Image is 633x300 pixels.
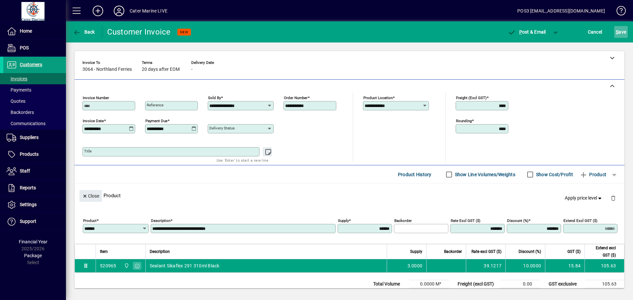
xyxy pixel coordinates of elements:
[454,288,500,296] td: Rounding
[83,95,109,100] mat-label: Invoice number
[585,288,624,296] td: 15.84
[20,185,36,190] span: Reports
[100,262,116,269] div: 520965
[504,26,549,38] button: Post & Email
[409,280,449,288] td: 0.0000 M³
[3,213,66,230] a: Support
[505,259,545,272] td: 10.0000
[370,280,409,288] td: Total Volume
[471,248,501,255] span: Rate excl GST ($)
[394,218,412,223] mat-label: Backorder
[576,169,610,180] button: Product
[589,244,616,259] span: Extend excl GST ($)
[3,84,66,95] a: Payments
[20,219,36,224] span: Support
[395,169,434,180] button: Product History
[562,192,606,204] button: Apply price level
[580,169,606,180] span: Product
[209,126,235,130] mat-label: Delivery status
[7,76,27,81] span: Invoices
[3,180,66,196] a: Reports
[24,253,42,258] span: Package
[191,67,193,72] span: -
[82,67,132,72] span: 3064 - Northland Ferries
[456,119,472,123] mat-label: Rounding
[500,288,540,296] td: 0.00
[567,248,581,255] span: GST ($)
[545,259,585,272] td: 15.84
[338,218,349,223] mat-label: Supply
[500,280,540,288] td: 0.00
[7,121,45,126] span: Communications
[87,5,108,17] button: Add
[586,26,604,38] button: Cancel
[605,195,621,201] app-page-header-button: Delete
[3,40,66,56] a: POS
[142,67,180,72] span: 20 days after EOM
[83,119,104,123] mat-label: Invoice date
[470,262,501,269] div: 39.1217
[147,103,164,107] mat-label: Reference
[180,30,188,34] span: NEW
[100,248,108,255] span: Item
[20,45,29,50] span: POS
[150,262,220,269] span: Sealant Sikaflex 291 310ml Black
[107,27,171,37] div: Customer Invoice
[585,280,624,288] td: 105.63
[616,27,626,37] span: ave
[605,190,621,206] button: Delete
[20,151,39,157] span: Products
[616,29,618,35] span: S
[20,202,37,207] span: Settings
[79,190,102,202] button: Close
[407,262,423,269] span: 3.0000
[410,248,422,255] span: Supply
[451,218,480,223] mat-label: Rate excl GST ($)
[3,23,66,40] a: Home
[519,248,541,255] span: Discount (%)
[84,149,92,153] mat-label: Title
[20,168,30,174] span: Staff
[208,95,221,100] mat-label: Sold by
[398,169,432,180] span: Product History
[284,95,308,100] mat-label: Order number
[454,280,500,288] td: Freight (excl GST)
[145,119,167,123] mat-label: Payment due
[3,197,66,213] a: Settings
[3,146,66,163] a: Products
[3,73,66,84] a: Invoices
[3,163,66,179] a: Staff
[519,29,522,35] span: P
[7,110,34,115] span: Backorders
[73,29,95,35] span: Back
[454,171,515,178] label: Show Line Volumes/Weights
[78,193,104,199] app-page-header-button: Close
[66,26,102,38] app-page-header-button: Back
[517,6,605,16] div: POS3 [EMAIL_ADDRESS][DOMAIN_NAME]
[565,195,603,202] span: Apply price level
[409,288,449,296] td: 0.0000 Kg
[3,95,66,107] a: Quotes
[370,288,409,296] td: Total Weight
[3,118,66,129] a: Communications
[545,280,585,288] td: GST exclusive
[20,135,39,140] span: Suppliers
[545,288,585,296] td: GST
[151,218,170,223] mat-label: Description
[444,248,462,255] span: Backorder
[71,26,97,38] button: Back
[614,26,628,38] button: Save
[20,28,32,34] span: Home
[20,62,42,67] span: Customers
[612,1,625,23] a: Knowledge Base
[75,183,624,207] div: Product
[150,248,170,255] span: Description
[108,5,130,17] button: Profile
[563,218,597,223] mat-label: Extend excl GST ($)
[7,87,31,93] span: Payments
[3,129,66,146] a: Suppliers
[508,29,546,35] span: ost & Email
[588,27,602,37] span: Cancel
[217,156,268,164] mat-hint: Use 'Enter' to start a new line
[7,98,25,104] span: Quotes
